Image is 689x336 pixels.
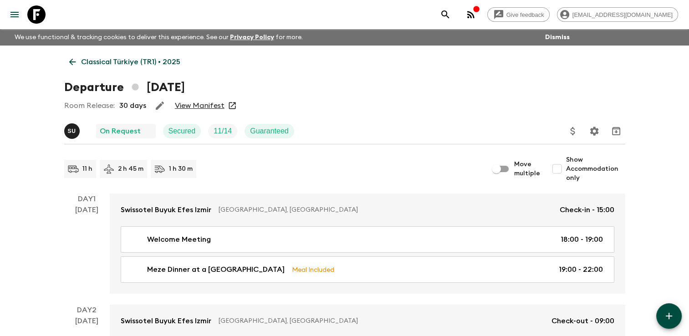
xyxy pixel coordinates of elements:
[64,193,110,204] p: Day 1
[81,56,180,67] p: Classical Türkiye (TR1) • 2025
[564,122,582,140] button: Update Price, Early Bird Discount and Costs
[250,126,289,137] p: Guaranteed
[514,160,541,178] span: Move multiple
[147,234,211,245] p: Welcome Meeting
[64,123,82,139] button: SU
[11,29,306,46] p: We use functional & tracking cookies to deliver this experience. See our for more.
[82,164,92,173] p: 11 h
[64,305,110,316] p: Day 2
[119,100,146,111] p: 30 days
[163,124,201,138] div: Secured
[121,256,614,283] a: Meze Dinner at a [GEOGRAPHIC_DATA]Meal Included19:00 - 22:00
[566,155,625,183] span: Show Accommodation only
[147,264,285,275] p: Meze Dinner at a [GEOGRAPHIC_DATA]
[551,316,614,326] p: Check-out - 09:00
[169,164,193,173] p: 1 h 30 m
[230,34,274,41] a: Privacy Policy
[64,126,82,133] span: Sefa Uz
[219,316,544,326] p: [GEOGRAPHIC_DATA], [GEOGRAPHIC_DATA]
[68,127,76,135] p: S U
[219,205,552,214] p: [GEOGRAPHIC_DATA], [GEOGRAPHIC_DATA]
[64,78,185,97] h1: Departure [DATE]
[208,124,237,138] div: Trip Fill
[561,234,603,245] p: 18:00 - 19:00
[121,226,614,253] a: Welcome Meeting18:00 - 19:00
[585,122,603,140] button: Settings
[121,316,211,326] p: Swissotel Buyuk Efes Izmir
[607,122,625,140] button: Archive (Completed, Cancelled or Unsynced Departures only)
[487,7,550,22] a: Give feedback
[567,11,678,18] span: [EMAIL_ADDRESS][DOMAIN_NAME]
[168,126,196,137] p: Secured
[557,7,678,22] div: [EMAIL_ADDRESS][DOMAIN_NAME]
[100,126,141,137] p: On Request
[436,5,454,24] button: search adventures
[501,11,549,18] span: Give feedback
[121,204,211,215] p: Swissotel Buyuk Efes Izmir
[560,204,614,215] p: Check-in - 15:00
[292,265,334,275] p: Meal Included
[175,101,225,110] a: View Manifest
[5,5,24,24] button: menu
[559,264,603,275] p: 19:00 - 22:00
[64,53,185,71] a: Classical Türkiye (TR1) • 2025
[214,126,232,137] p: 11 / 14
[110,193,625,226] a: Swissotel Buyuk Efes Izmir[GEOGRAPHIC_DATA], [GEOGRAPHIC_DATA]Check-in - 15:00
[75,204,98,294] div: [DATE]
[64,100,115,111] p: Room Release:
[118,164,143,173] p: 2 h 45 m
[543,31,572,44] button: Dismiss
